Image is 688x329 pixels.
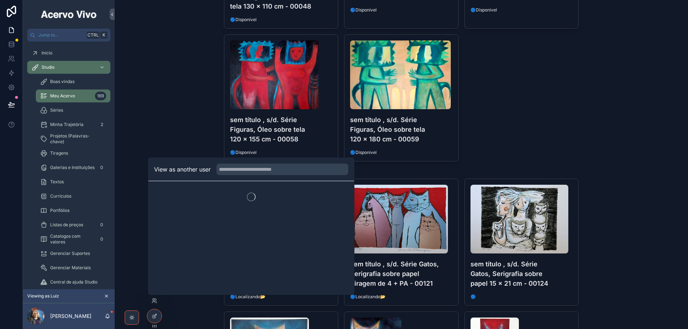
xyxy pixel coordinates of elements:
div: scrollable content [23,42,115,289]
img: sem-título-,-s-d-Série-Gatos,-Serigrafia-sobre-papel-15-x-21-cm---00124-web.jpg [470,185,568,253]
p: [PERSON_NAME] [50,313,91,320]
a: sem-título-,-s-d-Série-Gatos,-Serigrafia-sobre-papel--Tiragem-de-4-+-PA---00121-web.jpgsem título... [344,179,459,306]
span: Minha Trajetória [50,122,83,127]
a: Central de ajuda Studio [36,276,110,289]
span: Catalogos com valores [50,233,95,245]
span: 🔵Localizando📂 [350,294,453,300]
a: Tiragens [36,147,110,160]
button: Jump to...CtrlK [27,29,110,42]
div: 0 [97,221,106,229]
span: Gerenciar Suportes [50,251,90,256]
span: Gerenciar Materiais [50,265,91,271]
a: sem-título-,-s-d-Série-Figuras,-Óleo-sobre-tela-120-x-180-cm---00059-web.jpgsem título , s/d. Sér... [344,34,459,161]
img: App logo [40,9,98,20]
span: 🔵Disponível [230,150,333,155]
a: Textos [36,175,110,188]
img: sem-título-,-s-d-Série-Figuras,-Óleo-sobre-tela-120-x-180-cm---00059-web.jpg [350,40,451,109]
a: Galerias e Instituições0 [36,161,110,174]
span: Listas de preços [50,222,83,228]
span: Central de ajuda Studio [50,279,97,285]
span: Studio [42,64,54,70]
a: Gerenciar Suportes [36,247,110,260]
h2: View as another user [154,165,211,174]
a: Séries [36,104,110,117]
img: sem-título-,-s-d-Série-Figuras,-Óleo-sobre-tela-120-x-155-cm---00058-web.jpg [230,40,319,109]
a: Boas vindas [36,75,110,88]
a: Projetos (Palavras-chave) [36,132,110,145]
a: Gerenciar Materiais [36,261,110,274]
span: Curriculos [50,193,71,199]
a: Minha Trajetória2 [36,118,110,131]
a: Meu Acervo169 [36,89,110,102]
span: 🔵Disponível [350,150,453,155]
span: Galerias e Instituições [50,165,95,170]
span: Tiragens [50,150,68,156]
a: Catalogos com valores0 [36,233,110,246]
span: Jump to... [38,32,84,38]
span: Séries [50,107,63,113]
a: Listas de preços0 [36,218,110,231]
span: Projetos (Palavras-chave) [50,133,103,145]
h4: sem título , s/d. Série Figuras, Óleo sobre tela 120 x 180 cm - 00059 [350,115,453,144]
span: 🔵Disponível [350,7,453,13]
span: 🔵Disponível [230,17,333,23]
div: 0 [97,163,106,172]
a: Studio [27,61,110,74]
img: sem-título-,-s-d-Série-Gatos,-Serigrafia-sobre-papel--Tiragem-de-4-+-PA---00121-web.jpg [350,185,448,253]
div: 0 [97,235,106,243]
div: 169 [95,92,106,100]
a: Curriculos [36,190,110,203]
span: 🔵 [470,294,573,300]
h4: sem título , s/d. Série Gatos, Serigrafia sobre papel Tiragem de 4 + PA - 00121 [350,259,453,288]
span: Ctrl [87,32,100,39]
span: Meu Acervo [50,93,75,99]
span: 🔵Localizando📂 [230,294,333,300]
span: Viewing as Luiz [27,293,59,299]
a: Portfólios [36,204,110,217]
a: sem-título-,-s-d-Série-Gatos,-Serigrafia-sobre-papel-15-x-21-cm---00124-web.jpgsem título , s/d. ... [464,179,579,306]
span: Início [42,50,52,56]
a: Início [27,47,110,59]
a: sem-título-,-s-d-Série-Figuras,-Óleo-sobre-tela-120-x-155-cm---00058-web.jpgsem título , s/d. Sér... [224,34,339,161]
span: Portfólios [50,208,70,213]
span: Textos [50,179,64,185]
span: 🔵Disponível [470,7,573,13]
span: K [101,32,107,38]
h4: sem título , s/d. Série Gatos, Serigrafia sobre papel 15 x 21 cm - 00124 [470,259,573,288]
div: 2 [97,120,106,129]
h4: sem título , s/d. Série Figuras, Óleo sobre tela 120 x 155 cm - 00058 [230,115,333,144]
span: Boas vindas [50,79,75,84]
